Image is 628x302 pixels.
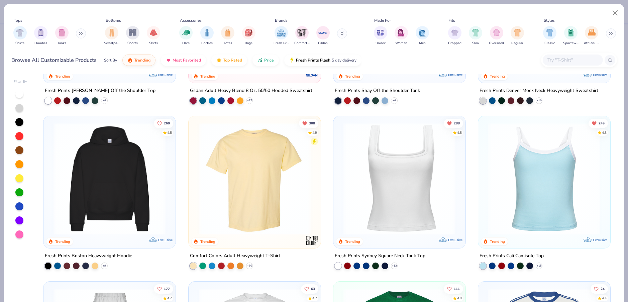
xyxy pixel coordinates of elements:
[224,29,231,36] img: Totes Image
[179,26,193,46] button: filter button
[537,99,542,103] span: + 10
[514,29,521,36] img: Regular Image
[275,17,288,23] div: Brands
[485,123,604,235] img: a25d9891-da96-49f3-a35e-76288174bf3a
[567,29,574,36] img: Sportswear Image
[45,87,155,95] div: Fresh Prints [PERSON_NAME] Off the Shoulder Top
[104,57,117,63] div: Sort By
[55,26,69,46] div: filter for Tanks
[294,41,310,46] span: Comfort Colors
[179,26,193,46] div: filter for Hats
[511,26,524,46] button: filter button
[305,69,319,82] img: Gildan logo
[242,26,255,46] button: filter button
[164,122,170,125] span: 260
[457,296,462,301] div: 4.8
[147,26,160,46] button: filter button
[103,99,106,103] span: + 6
[15,41,24,46] span: Shirts
[195,123,314,235] img: 029b8af0-80e6-406f-9fdc-fdf898547912
[543,26,556,46] button: filter button
[459,123,578,235] img: 63ed7c8a-03b3-4701-9f69-be4b1adc9c5f
[469,26,482,46] button: filter button
[584,26,599,46] div: filter for Athleisure
[129,29,136,36] img: Shorts Image
[316,26,330,46] div: filter for Gildan
[335,252,425,260] div: Fresh Prints Sydney Square Neck Tank Top
[448,73,462,77] span: Exclusive
[242,26,255,46] div: filter for Bags
[448,17,455,23] div: Fits
[444,119,463,128] button: Unlike
[544,17,555,23] div: Styles
[563,26,579,46] div: filter for Sportswear
[274,41,289,46] span: Fresh Prints
[103,264,106,268] span: + 9
[312,296,317,301] div: 4.7
[216,58,222,63] img: TopRated.gif
[55,26,69,46] button: filter button
[395,26,408,46] div: filter for Women
[451,29,458,36] img: Cropped Image
[546,29,554,36] img: Classic Image
[134,58,150,63] span: Trending
[154,119,173,128] button: Like
[305,234,319,247] img: Comfort Colors logo
[167,296,172,301] div: 4.7
[221,26,234,46] button: filter button
[318,41,328,46] span: Gildan
[457,130,462,135] div: 4.8
[126,26,139,46] button: filter button
[454,122,460,125] span: 288
[200,26,214,46] div: filter for Bottles
[416,26,429,46] div: filter for Men
[314,123,433,235] img: e55d29c3-c55d-459c-bfd9-9b1c499ab3c6
[14,79,27,84] div: Filter By
[190,252,280,260] div: Comfort Colors Adult Heavyweight T-Shirt
[511,41,523,46] span: Regular
[601,287,605,290] span: 24
[544,41,555,46] span: Classic
[247,264,252,268] span: + 60
[489,26,504,46] button: filter button
[34,26,47,46] div: filter for Hoodies
[150,29,158,36] img: Skirts Image
[161,55,206,66] button: Most Favorited
[58,29,66,36] img: Tanks Image
[16,29,24,36] img: Shirts Image
[593,73,607,77] span: Exclusive
[166,58,171,63] img: most_fav.gif
[167,130,172,135] div: 4.8
[50,123,169,235] img: 91acfc32-fd48-4d6b-bdad-a4c1a30ac3fc
[469,26,482,46] div: filter for Slim
[588,29,596,36] img: Athleisure Image
[489,26,504,46] div: filter for Oversized
[294,26,310,46] div: filter for Comfort Colors
[45,252,132,260] div: Fresh Prints Boston Heavyweight Hoodie
[448,26,461,46] div: filter for Cropped
[511,26,524,46] div: filter for Regular
[200,26,214,46] button: filter button
[247,99,252,103] span: + 37
[448,238,462,242] span: Exclusive
[448,26,461,46] button: filter button
[201,41,213,46] span: Bottles
[563,26,579,46] button: filter button
[312,130,317,135] div: 4.9
[301,284,318,293] button: Like
[284,55,361,66] button: Fresh Prints Flash5 day delivery
[599,122,605,125] span: 249
[154,284,173,293] button: Like
[296,58,330,63] span: Fresh Prints Flash
[395,26,408,46] button: filter button
[444,284,463,293] button: Like
[173,58,201,63] span: Most Favorited
[182,29,190,36] img: Hats Image
[106,17,121,23] div: Bottoms
[480,252,544,260] div: Fresh Prints Cali Camisole Top
[13,26,27,46] div: filter for Shirts
[147,26,160,46] div: filter for Skirts
[454,287,460,290] span: 111
[34,26,47,46] button: filter button
[398,29,405,36] img: Women Image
